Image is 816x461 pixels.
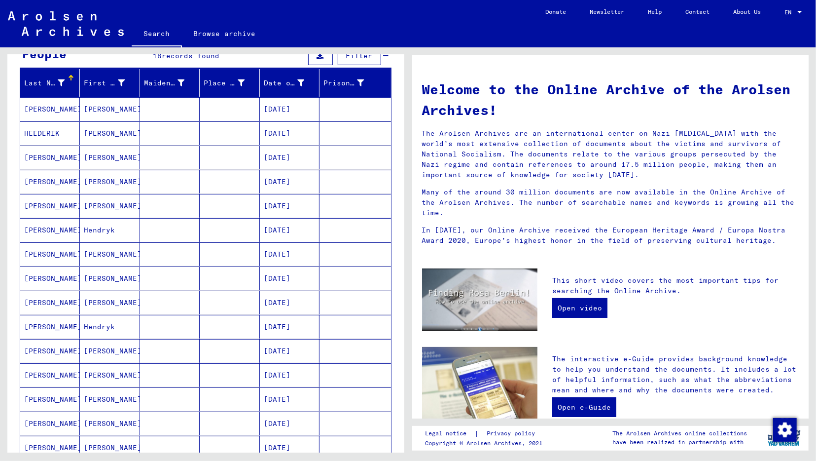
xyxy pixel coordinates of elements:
[422,269,538,332] img: video.jpg
[422,347,538,424] img: eguide.jpg
[80,97,140,121] mat-cell: [PERSON_NAME]
[162,51,219,60] span: records found
[346,51,373,60] span: Filter
[80,412,140,435] mat-cell: [PERSON_NAME]
[182,22,268,45] a: Browse archive
[323,75,379,91] div: Prisoner #
[260,97,319,121] mat-cell: [DATE]
[144,78,184,88] div: Maiden Name
[20,194,80,218] mat-cell: [PERSON_NAME]
[773,418,797,442] img: Change consent
[24,75,79,91] div: Last Name
[80,194,140,218] mat-cell: [PERSON_NAME]
[612,438,747,447] p: have been realized in partnership with
[200,69,259,97] mat-header-cell: Place of Birth
[20,291,80,314] mat-cell: [PERSON_NAME]
[260,267,319,290] mat-cell: [DATE]
[20,121,80,145] mat-cell: HEEDERIK
[784,9,795,16] span: EN
[338,46,381,65] button: Filter
[260,69,319,97] mat-header-cell: Date of Birth
[260,194,319,218] mat-cell: [DATE]
[84,78,124,88] div: First Name
[80,267,140,290] mat-cell: [PERSON_NAME]
[422,79,799,120] h1: Welcome to the Online Archive of the Arolsen Archives!
[260,170,319,193] mat-cell: [DATE]
[552,275,799,296] p: This short video covers the most important tips for searching the Online Archive.
[20,218,80,242] mat-cell: [PERSON_NAME]
[20,69,80,97] mat-header-cell: Last Name
[20,315,80,339] mat-cell: [PERSON_NAME]
[260,436,319,460] mat-cell: [DATE]
[20,267,80,290] mat-cell: [PERSON_NAME]
[144,75,199,91] div: Maiden Name
[20,412,80,435] mat-cell: [PERSON_NAME]
[20,146,80,169] mat-cell: [PERSON_NAME]
[80,170,140,193] mat-cell: [PERSON_NAME]
[20,242,80,266] mat-cell: [PERSON_NAME]
[80,315,140,339] mat-cell: Hendryk
[80,218,140,242] mat-cell: Hendryk
[20,339,80,363] mat-cell: [PERSON_NAME]
[20,170,80,193] mat-cell: [PERSON_NAME]
[260,146,319,169] mat-cell: [DATE]
[264,75,319,91] div: Date of Birth
[260,121,319,145] mat-cell: [DATE]
[8,11,124,36] img: Arolsen_neg.svg
[260,363,319,387] mat-cell: [DATE]
[132,22,182,47] a: Search
[20,436,80,460] mat-cell: [PERSON_NAME]
[20,387,80,411] mat-cell: [PERSON_NAME]
[80,69,140,97] mat-header-cell: First Name
[323,78,364,88] div: Prisoner #
[84,75,139,91] div: First Name
[204,75,259,91] div: Place of Birth
[20,97,80,121] mat-cell: [PERSON_NAME]
[80,242,140,266] mat-cell: [PERSON_NAME]
[264,78,304,88] div: Date of Birth
[80,363,140,387] mat-cell: [PERSON_NAME]
[552,354,799,395] p: The interactive e-Guide provides background knowledge to help you understand the documents. It in...
[204,78,244,88] div: Place of Birth
[153,51,162,60] span: 18
[426,428,547,439] div: |
[24,78,65,88] div: Last Name
[140,69,200,97] mat-header-cell: Maiden Name
[80,291,140,314] mat-cell: [PERSON_NAME]
[20,363,80,387] mat-cell: [PERSON_NAME]
[422,225,799,246] p: In [DATE], our Online Archive received the European Heritage Award / Europa Nostra Award 2020, Eu...
[260,339,319,363] mat-cell: [DATE]
[552,298,607,318] a: Open video
[80,146,140,169] mat-cell: [PERSON_NAME]
[479,428,547,439] a: Privacy policy
[80,436,140,460] mat-cell: [PERSON_NAME]
[422,187,799,218] p: Many of the around 30 million documents are now available in the Online Archive of the Arolsen Ar...
[260,242,319,266] mat-cell: [DATE]
[552,397,616,417] a: Open e-Guide
[260,291,319,314] mat-cell: [DATE]
[612,429,747,438] p: The Arolsen Archives online collections
[260,218,319,242] mat-cell: [DATE]
[426,428,475,439] a: Legal notice
[422,128,799,180] p: The Arolsen Archives are an international center on Nazi [MEDICAL_DATA] with the world’s most ext...
[260,387,319,411] mat-cell: [DATE]
[80,339,140,363] mat-cell: [PERSON_NAME]
[260,412,319,435] mat-cell: [DATE]
[80,387,140,411] mat-cell: [PERSON_NAME]
[766,425,803,450] img: yv_logo.png
[80,121,140,145] mat-cell: [PERSON_NAME]
[426,439,547,448] p: Copyright © Arolsen Archives, 2021
[319,69,390,97] mat-header-cell: Prisoner #
[260,315,319,339] mat-cell: [DATE]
